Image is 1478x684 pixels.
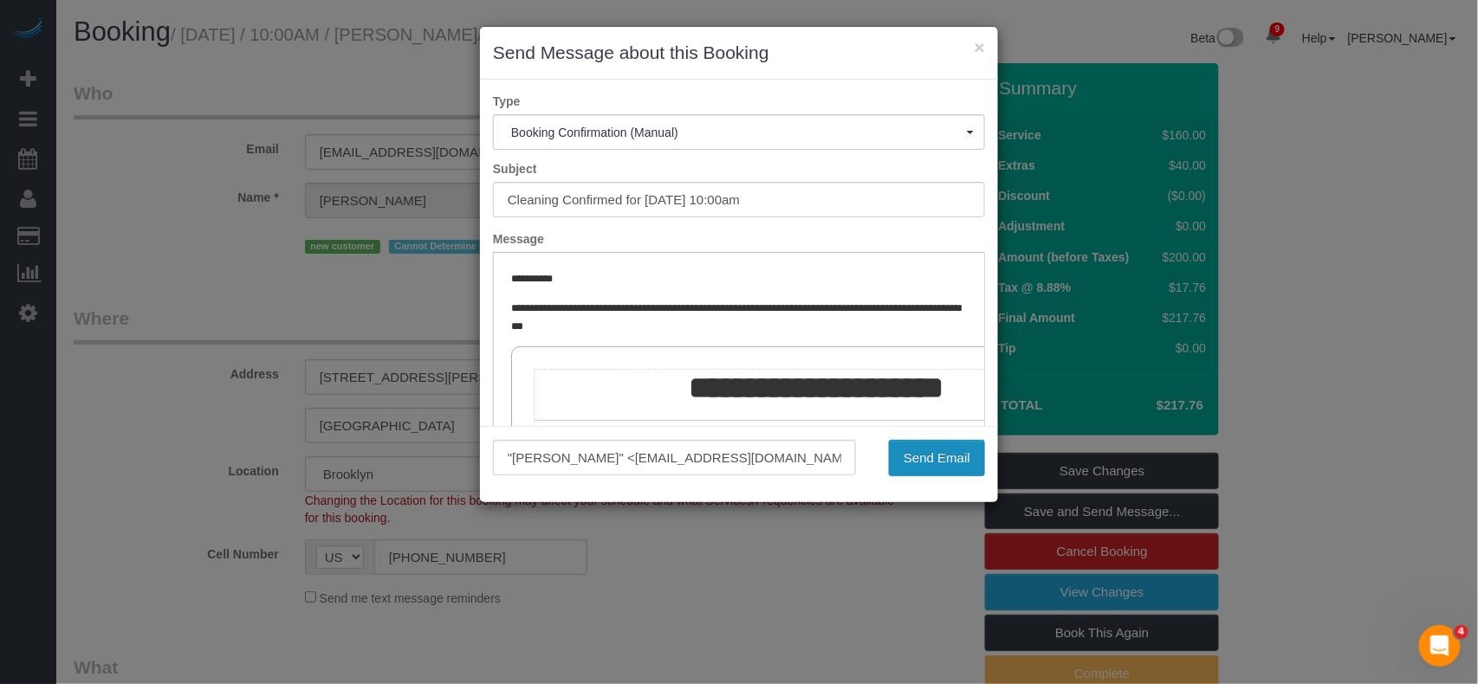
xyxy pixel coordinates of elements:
[480,230,998,248] label: Message
[511,126,967,139] span: Booking Confirmation (Manual)
[1455,625,1468,639] span: 4
[494,253,984,523] iframe: Rich Text Editor, editor1
[889,440,985,476] button: Send Email
[480,93,998,110] label: Type
[1419,625,1461,667] iframe: Intercom live chat
[480,160,998,177] label: Subject
[493,182,985,217] input: Subject
[493,40,985,66] h3: Send Message about this Booking
[975,38,985,56] button: ×
[493,114,985,150] button: Booking Confirmation (Manual)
